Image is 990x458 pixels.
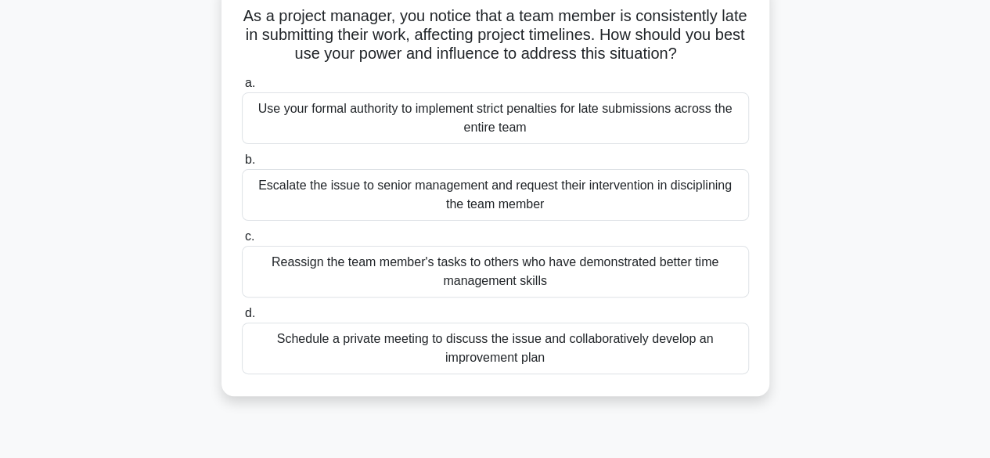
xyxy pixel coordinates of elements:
[242,92,749,144] div: Use your formal authority to implement strict penalties for late submissions across the entire team
[242,246,749,298] div: Reassign the team member's tasks to others who have demonstrated better time management skills
[245,76,255,89] span: a.
[245,306,255,319] span: d.
[240,6,751,64] h5: As a project manager, you notice that a team member is consistently late in submitting their work...
[242,169,749,221] div: Escalate the issue to senior management and request their intervention in disciplining the team m...
[242,323,749,374] div: Schedule a private meeting to discuss the issue and collaboratively develop an improvement plan
[245,229,254,243] span: c.
[245,153,255,166] span: b.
